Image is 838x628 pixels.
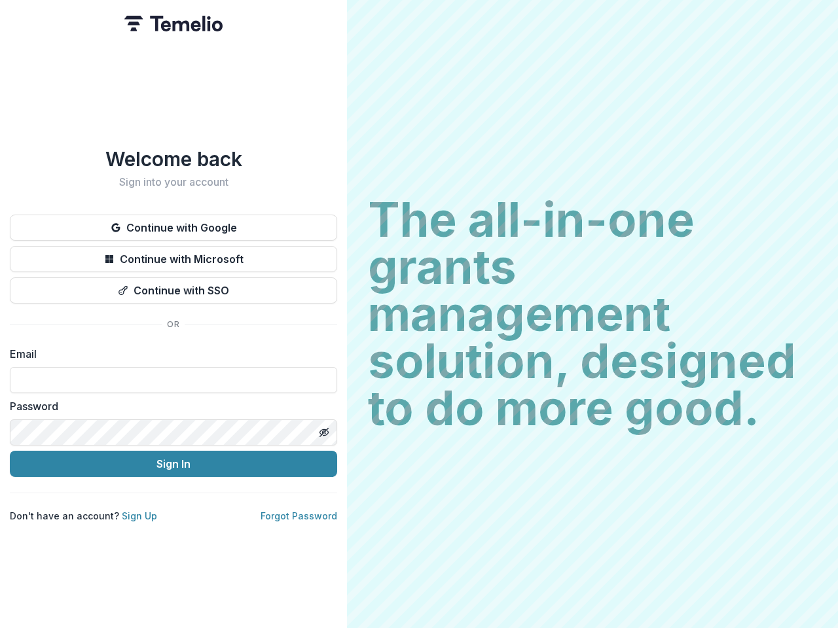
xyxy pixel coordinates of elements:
[10,277,337,304] button: Continue with SSO
[10,176,337,188] h2: Sign into your account
[10,509,157,523] p: Don't have an account?
[10,246,337,272] button: Continue with Microsoft
[261,510,337,521] a: Forgot Password
[10,215,337,241] button: Continue with Google
[122,510,157,521] a: Sign Up
[124,16,223,31] img: Temelio
[10,451,337,477] button: Sign In
[314,422,335,443] button: Toggle password visibility
[10,346,329,362] label: Email
[10,147,337,171] h1: Welcome back
[10,398,329,414] label: Password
